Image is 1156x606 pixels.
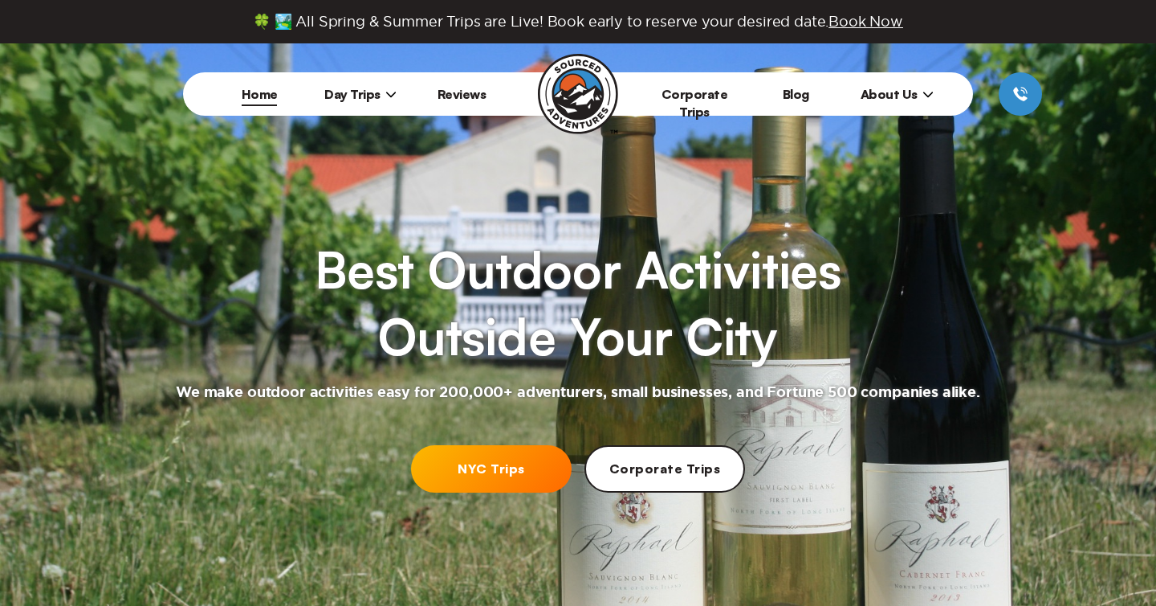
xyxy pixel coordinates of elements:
span: Book Now [828,14,903,29]
h2: We make outdoor activities easy for 200,000+ adventurers, small businesses, and Fortune 500 compa... [176,383,980,403]
span: 🍀 🏞️ All Spring & Summer Trips are Live! Book early to reserve your desired date. [253,13,903,31]
img: Sourced Adventures company logo [538,54,618,134]
a: Blog [783,86,809,102]
a: NYC Trips [411,445,572,493]
a: Corporate Trips [584,445,745,493]
a: Corporate Trips [661,86,728,120]
h1: Best Outdoor Activities Outside Your City [315,236,841,371]
span: About Us [861,86,934,102]
a: Reviews [438,86,486,102]
a: Home [242,86,278,102]
span: Day Trips [324,86,397,102]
